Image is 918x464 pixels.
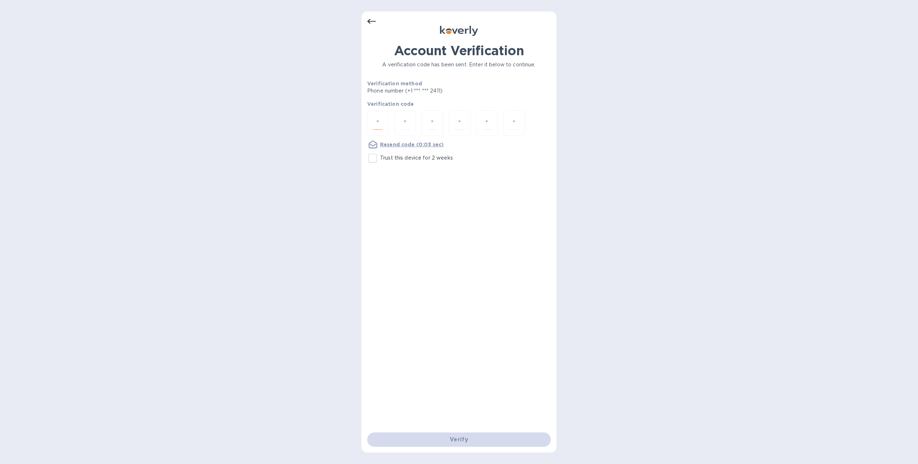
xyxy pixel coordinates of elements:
p: Trust this device for 2 weeks [380,154,453,162]
p: Verification code [367,100,551,108]
u: Resend code (0:03 sec) [380,142,444,147]
p: Phone number (+1 *** *** 2411) [367,87,497,95]
p: A verification code has been sent. Enter it below to continue. [367,61,551,68]
h1: Account Verification [367,43,551,58]
b: Verification method [367,81,422,86]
